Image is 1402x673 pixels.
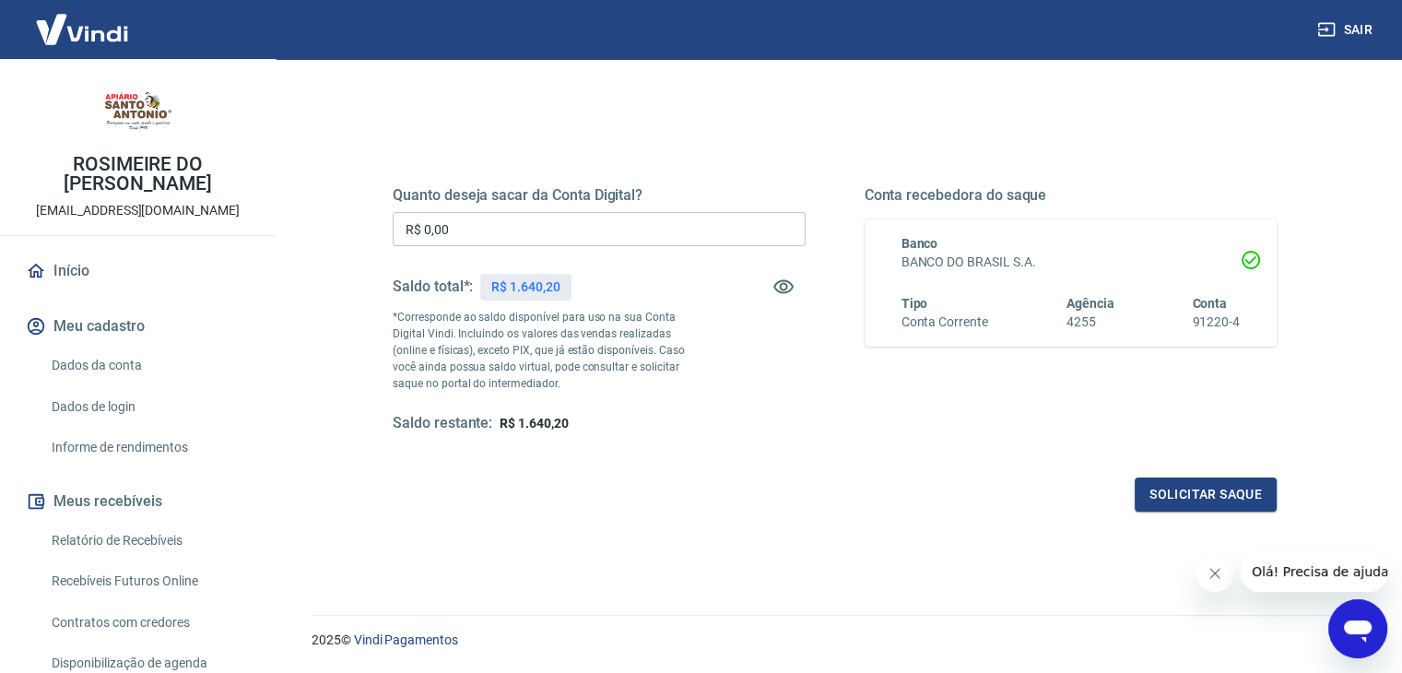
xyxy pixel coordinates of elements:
iframe: Botão para abrir a janela de mensagens [1328,599,1387,658]
iframe: Mensagem da empresa [1241,551,1387,592]
h5: Conta recebedora do saque [865,186,1278,205]
a: Relatório de Recebíveis [44,522,253,560]
span: Conta [1192,296,1227,311]
span: Agência [1066,296,1114,311]
h6: 4255 [1066,313,1114,332]
span: R$ 1.640,20 [500,416,568,431]
a: Contratos com credores [44,604,253,642]
a: Dados da conta [44,347,253,384]
p: R$ 1.640,20 [491,277,560,297]
img: Vindi [22,1,142,57]
button: Solicitar saque [1135,478,1277,512]
button: Sair [1314,13,1380,47]
a: Dados de login [44,388,253,426]
h5: Saldo total*: [393,277,473,296]
h6: 91220-4 [1192,313,1240,332]
h6: BANCO DO BRASIL S.A. [901,253,1241,272]
a: Informe de rendimentos [44,429,253,466]
iframe: Fechar mensagem [1196,555,1233,592]
span: Tipo [901,296,928,311]
a: Vindi Pagamentos [354,632,458,647]
a: Início [22,251,253,291]
p: [EMAIL_ADDRESS][DOMAIN_NAME] [36,201,240,220]
a: Recebíveis Futuros Online [44,562,253,600]
h5: Saldo restante: [393,414,492,433]
img: 72e15269-ae99-4cec-b48c-68b5e467e2c7.jpeg [101,74,175,148]
h6: Conta Corrente [901,313,988,332]
p: *Corresponde ao saldo disponível para uso na sua Conta Digital Vindi. Incluindo os valores das ve... [393,309,702,392]
p: 2025 © [312,631,1358,650]
span: Olá! Precisa de ajuda? [11,13,155,28]
button: Meu cadastro [22,306,253,347]
p: ROSIMEIRE DO [PERSON_NAME] [15,155,261,194]
h5: Quanto deseja sacar da Conta Digital? [393,186,806,205]
button: Meus recebíveis [22,481,253,522]
span: Banco [901,236,938,251]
